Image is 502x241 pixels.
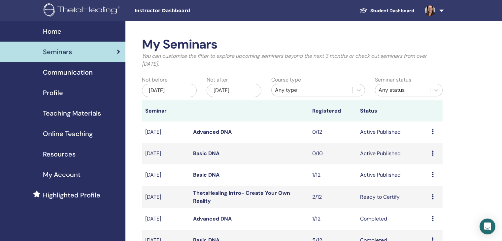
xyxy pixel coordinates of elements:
span: Profile [43,88,63,98]
td: 1/12 [309,164,357,186]
label: Course type [271,76,301,84]
td: Active Published [357,121,428,143]
span: Highlighted Profile [43,190,100,200]
label: Seminar status [375,76,411,84]
span: Resources [43,149,76,159]
div: Any type [275,86,349,94]
th: Status [357,100,428,121]
td: 1/12 [309,208,357,230]
a: Basic DNA [193,150,219,157]
img: graduation-cap-white.svg [360,8,368,13]
a: Student Dashboard [354,5,419,17]
td: [DATE] [142,208,190,230]
span: Communication [43,67,93,77]
p: You can customize the filter to explore upcoming seminars beyond the next 3 months or check out s... [142,52,443,68]
div: [DATE] [207,84,261,97]
td: [DATE] [142,143,190,164]
span: My Account [43,170,81,180]
th: Registered [309,100,357,121]
a: ThetaHealing Intro- Create Your Own Reality [193,189,290,204]
span: Seminars [43,47,72,57]
a: Advanced DNA [193,128,232,135]
td: [DATE] [142,164,190,186]
span: Home [43,26,61,36]
td: [DATE] [142,121,190,143]
td: Completed [357,208,428,230]
th: Seminar [142,100,190,121]
a: Advanced DNA [193,215,232,222]
img: logo.png [44,3,122,18]
div: [DATE] [142,84,197,97]
span: Online Teaching [43,129,93,139]
td: 0/12 [309,121,357,143]
span: Teaching Materials [43,108,101,118]
td: [DATE] [142,186,190,208]
span: Instructor Dashboard [134,7,233,14]
td: 0/10 [309,143,357,164]
label: Not after [207,76,228,84]
a: Basic DNA [193,171,219,178]
td: 2/12 [309,186,357,208]
label: Not before [142,76,168,84]
td: Ready to Certify [357,186,428,208]
img: default.jpg [425,5,435,16]
div: Open Intercom Messenger [480,219,495,234]
td: Active Published [357,143,428,164]
div: Any status [379,86,427,94]
td: Active Published [357,164,428,186]
h2: My Seminars [142,37,443,52]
